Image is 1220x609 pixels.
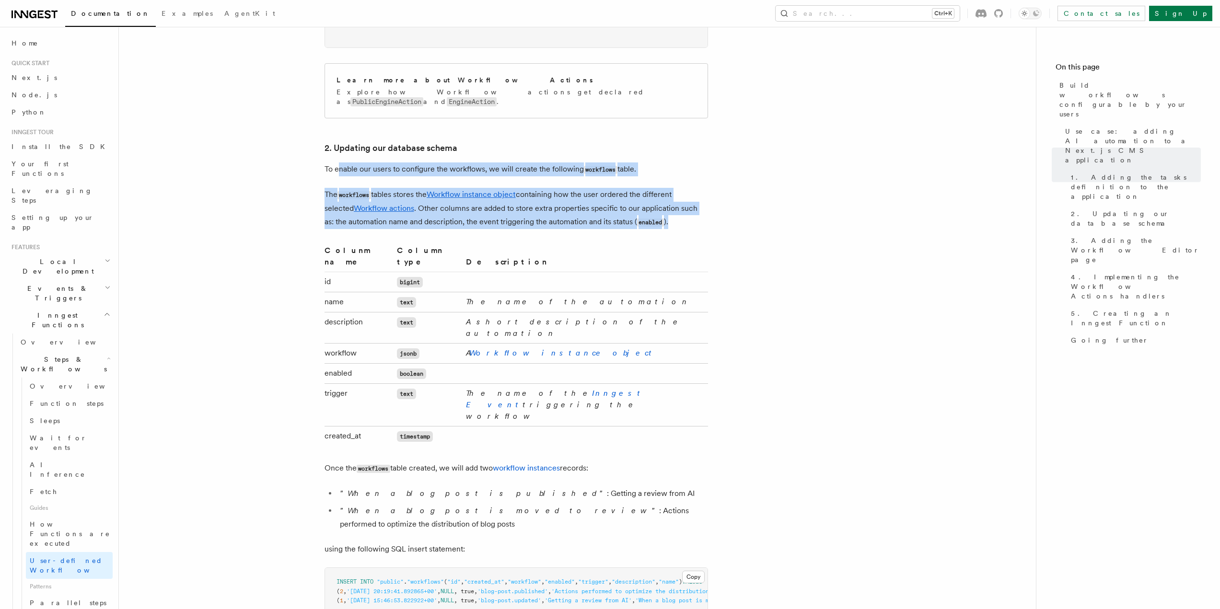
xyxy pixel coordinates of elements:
span: 'blog-post.published' [477,588,548,595]
kbd: Ctrl+K [932,9,954,18]
span: , [343,588,347,595]
a: Use case: adding AI automation to a Next.js CMS application [1061,123,1201,169]
a: Node.js [8,86,113,103]
span: "name" [659,578,679,585]
span: Guides [26,500,113,516]
button: Toggle dark mode [1019,8,1042,19]
th: Column type [393,244,463,272]
span: Build workflows configurable by your users [1059,80,1201,119]
span: 3. Adding the Workflow Editor page [1071,236,1201,264]
a: AgentKit [219,3,281,26]
a: Examples [156,3,219,26]
span: Overview [21,338,119,346]
span: , [461,578,464,585]
span: ) [679,578,682,585]
code: text [397,389,416,399]
span: "enabled" [545,578,575,585]
span: , [541,597,545,604]
code: PublicEngineAction [350,97,423,106]
span: ( [337,597,340,604]
a: 2. Updating our database schema [1067,205,1201,232]
span: 2 [340,588,343,595]
span: ( [444,578,447,585]
a: workflow instances [493,463,560,472]
a: Sleeps [26,412,113,429]
code: workflows [337,191,371,199]
a: 3. Adding the Workflow Editor page [1067,232,1201,268]
span: Setting up your app [12,214,94,231]
a: How Functions are executed [26,516,113,552]
em: The name of the triggering the workflow [466,389,644,421]
code: boolean [397,368,426,379]
a: AI Inference [26,456,113,483]
em: A [466,348,656,357]
button: Events & Triggers [8,280,113,307]
span: Your first Functions [12,160,69,177]
a: 2. Updating our database schema [325,141,457,155]
a: Fetch [26,483,113,500]
em: The name of the automation [466,297,690,306]
span: AI Inference [30,461,85,478]
code: jsonb [397,348,419,359]
span: , [343,597,347,604]
span: , [608,578,612,585]
a: Wait for events [26,429,113,456]
a: Workflow instance object [469,348,656,357]
span: '[DATE] 20:19:41.892865+00' [347,588,437,595]
span: Events & Triggers [8,284,105,303]
a: Install the SDK [8,138,113,155]
span: , [437,597,441,604]
td: name [325,292,393,312]
span: Sleeps [30,417,60,425]
a: Workflow instance object [427,190,516,199]
td: description [325,312,393,344]
p: The tables stores the containing how the user ordered the different selected . Other columns are ... [325,188,708,229]
span: 1. Adding the tasks definition to the application [1071,172,1201,201]
button: Steps & Workflows [17,351,113,378]
span: 'When a blog post is moved to review' [635,597,759,604]
span: "workflow" [508,578,541,585]
span: Fetch [30,488,58,495]
span: Wait for events [30,434,87,451]
span: 'Actions performed to optimize the distribution of blog posts' [551,588,759,595]
span: , true, [454,597,477,604]
span: Inngest tour [8,128,54,136]
code: timestamp [397,431,433,442]
span: Features [8,243,40,251]
a: Home [8,34,113,52]
span: "description" [612,578,655,585]
span: 'blog-post.updated' [477,597,541,604]
span: 4. Implementing the Workflow Actions handlers [1071,272,1201,301]
a: Build workflows configurable by your users [1056,77,1201,123]
span: , [548,588,551,595]
td: id [325,272,393,292]
span: "created_at" [464,578,504,585]
p: using the following SQL insert statement: [325,542,708,556]
a: Function steps [26,395,113,412]
a: Learn more about Workflow ActionsExplore how Workflow actions get declared asPublicEngineActionan... [325,63,708,118]
span: AgentKit [224,10,275,17]
em: "When a blog post is moved to review" [340,506,659,515]
a: Python [8,103,113,121]
code: workflows [357,465,390,473]
span: , [504,578,508,585]
button: Search...Ctrl+K [776,6,960,21]
span: , [655,578,659,585]
code: text [397,317,416,328]
a: Your first Functions [8,155,113,182]
td: trigger [325,384,393,426]
button: Copy [682,571,705,583]
td: workflow [325,344,393,364]
a: 5. Creating an Inngest Function [1067,305,1201,332]
li: : Getting a review from AI [337,487,708,500]
span: "id" [447,578,461,585]
h4: On this page [1056,61,1201,77]
code: EngineAction [447,97,497,106]
a: Workflow actions [354,204,414,213]
span: , [541,578,545,585]
span: Python [12,108,46,116]
a: Documentation [65,3,156,27]
span: NULL [441,588,454,595]
a: 4. Implementing the Workflow Actions handlers [1067,268,1201,305]
span: User-defined Workflows [30,557,116,574]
